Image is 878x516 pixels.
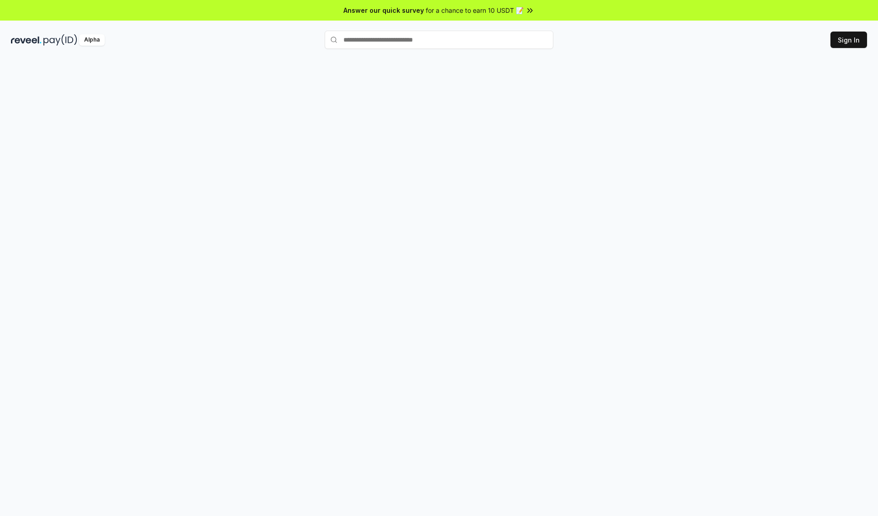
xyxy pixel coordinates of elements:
span: for a chance to earn 10 USDT 📝 [426,5,524,15]
img: pay_id [43,34,77,46]
button: Sign In [830,32,867,48]
div: Alpha [79,34,105,46]
span: Answer our quick survey [343,5,424,15]
img: reveel_dark [11,34,42,46]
